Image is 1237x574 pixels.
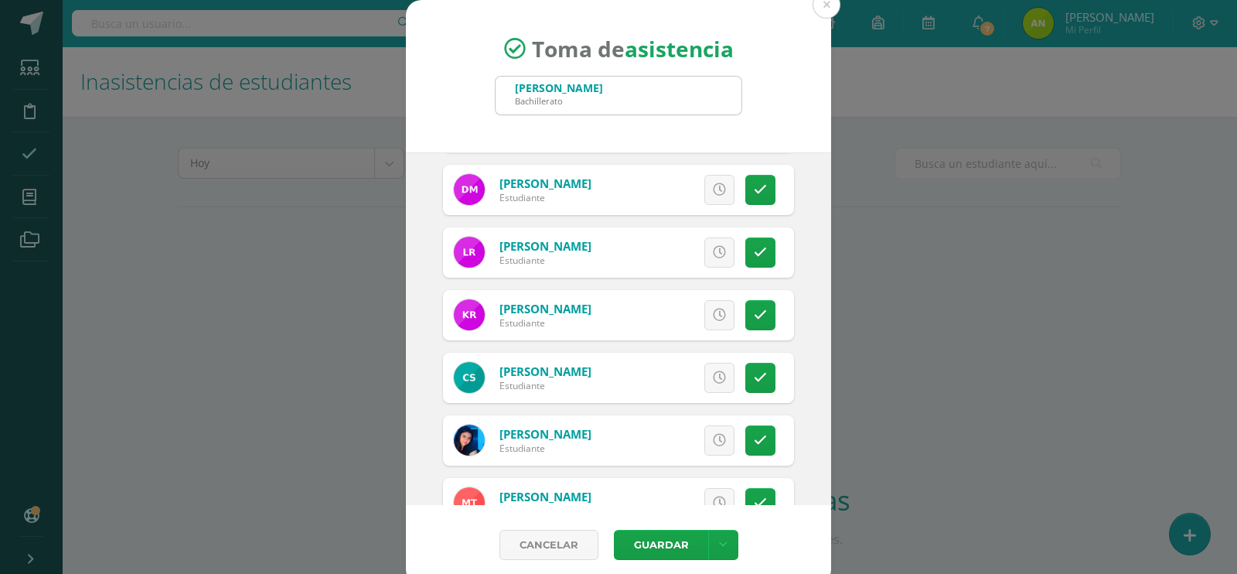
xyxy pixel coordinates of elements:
[496,77,741,114] input: Busca un grado o sección aquí...
[499,191,591,204] div: Estudiante
[499,238,591,254] a: [PERSON_NAME]
[499,379,591,392] div: Estudiante
[631,426,673,455] span: Excusa
[625,34,734,63] strong: asistencia
[532,34,734,63] span: Toma de
[454,362,485,393] img: e53ec929a72094d8e10a2cb56b538d53.png
[631,301,673,330] span: Excusa
[499,426,591,442] a: [PERSON_NAME]
[631,238,673,267] span: Excusa
[499,316,591,330] div: Estudiante
[499,254,591,267] div: Estudiante
[454,174,485,205] img: b6bb7f02a7cea69e265e47620cc1b1e3.png
[499,176,591,191] a: [PERSON_NAME]
[499,364,591,379] a: [PERSON_NAME]
[499,489,591,504] a: [PERSON_NAME]
[499,301,591,316] a: [PERSON_NAME]
[454,487,485,518] img: c32e0627ea7fbc6f3dc4a8990130b326.png
[499,442,591,455] div: Estudiante
[454,237,485,268] img: 9b364da09a37e534620fac862a394e5f.png
[454,425,485,456] img: edeceb74d235ed3ac66a8f610a5095e8.png
[515,95,603,107] div: Bachillerato
[631,489,673,518] span: Excusa
[631,364,673,392] span: Excusa
[454,299,485,330] img: 06ade0cac7d1386a4b61d40f362e7374.png
[499,530,598,560] a: Cancelar
[614,530,708,560] button: Guardar
[515,80,603,95] div: [PERSON_NAME]
[631,176,673,204] span: Excusa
